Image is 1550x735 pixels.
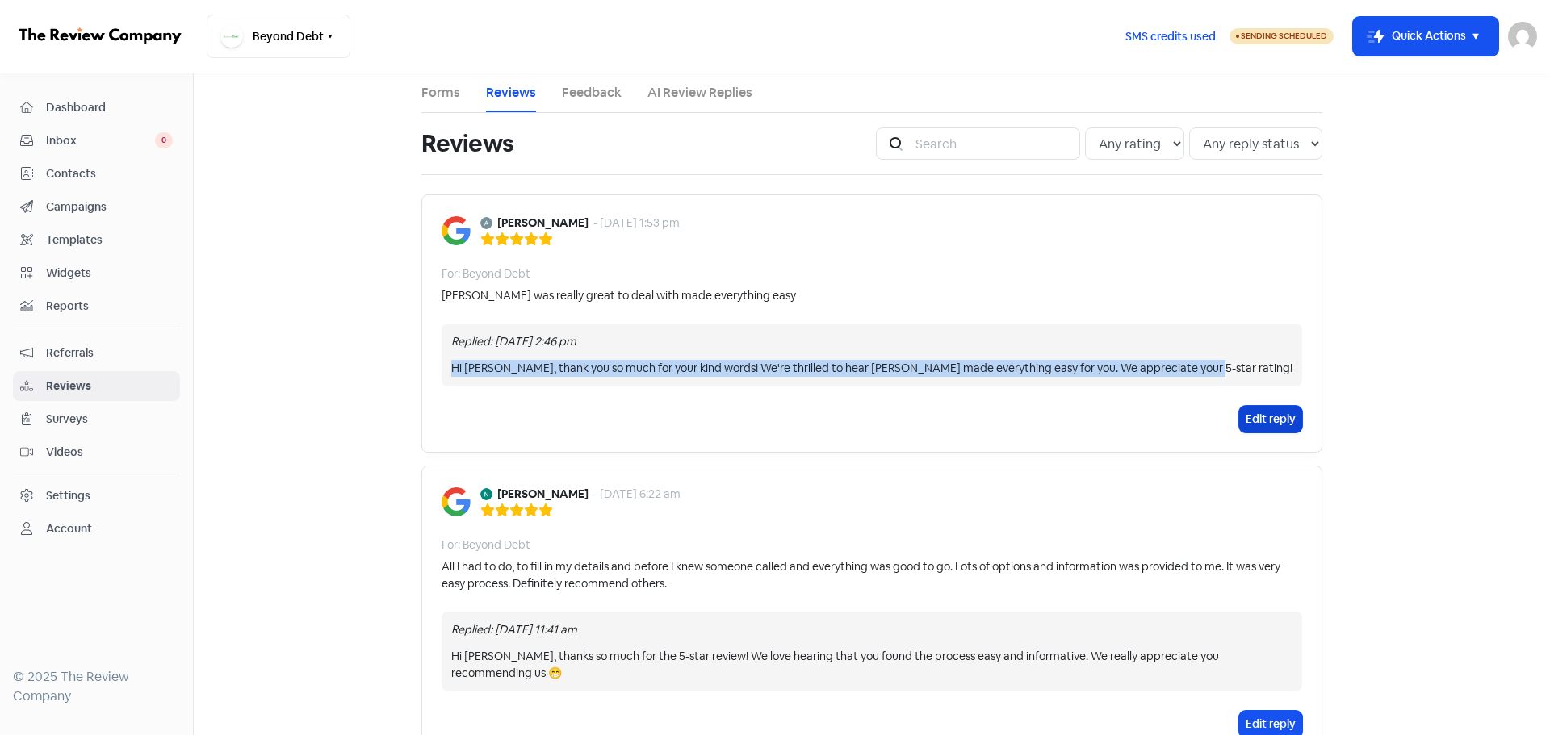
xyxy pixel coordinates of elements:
div: Account [46,520,92,537]
div: [PERSON_NAME] was really great to deal with made everything easy [442,287,796,304]
a: Dashboard [13,93,180,123]
div: For: Beyond Debt [442,265,530,282]
span: 0 [155,132,173,148]
b: [PERSON_NAME] [497,486,589,503]
span: Inbox [46,132,155,149]
button: Quick Actions [1353,17,1498,56]
span: Referrals [46,345,173,361]
div: All I had to do, to fill in my details and before I knew someone called and everything was good t... [442,558,1302,592]
a: Reviews [486,83,536,102]
span: Surveys [46,411,173,428]
h1: Reviews [421,118,513,169]
i: Replied: [DATE] 11:41 am [451,622,577,637]
div: - [DATE] 6:22 am [593,486,681,503]
span: Widgets [46,265,173,282]
span: Campaigns [46,198,173,215]
a: SMS credits used [1112,27,1230,44]
a: Sending Scheduled [1230,27,1334,46]
a: Settings [13,481,180,511]
span: Reviews [46,378,173,395]
span: Templates [46,232,173,248]
a: Reviews [13,371,180,401]
img: Avatar [480,488,492,500]
a: Campaigns [13,192,180,222]
img: Image [442,487,471,516]
a: Feedback [562,83,622,102]
a: Referrals [13,338,180,368]
a: Templates [13,225,180,255]
div: For: Beyond Debt [442,537,530,553]
span: Reports [46,298,173,315]
button: Beyond Debt [207,15,350,58]
span: Sending Scheduled [1241,31,1327,41]
a: Videos [13,437,180,467]
button: Edit reply [1239,406,1302,432]
a: Reports [13,291,180,321]
img: User [1508,22,1537,51]
a: AI Review Replies [647,83,752,102]
a: Account [13,514,180,544]
a: Widgets [13,258,180,288]
span: Videos [46,444,173,461]
span: Contacts [46,165,173,182]
b: [PERSON_NAME] [497,215,589,232]
a: Forms [421,83,460,102]
div: Hi [PERSON_NAME], thank you so much for your kind words! We're thrilled to hear [PERSON_NAME] mad... [451,360,1292,377]
a: Surveys [13,404,180,434]
div: © 2025 The Review Company [13,667,180,706]
span: Dashboard [46,99,173,116]
i: Replied: [DATE] 2:46 pm [451,334,576,349]
input: Search [906,127,1080,160]
a: Inbox 0 [13,126,180,156]
div: Settings [46,487,90,504]
a: Contacts [13,159,180,189]
span: SMS credits used [1125,28,1216,45]
img: Image [442,216,471,245]
div: - [DATE] 1:53 pm [593,215,680,232]
div: Hi [PERSON_NAME], thanks so much for the 5-star review! We love hearing that you found the proces... [451,648,1292,682]
img: Avatar [480,217,492,229]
